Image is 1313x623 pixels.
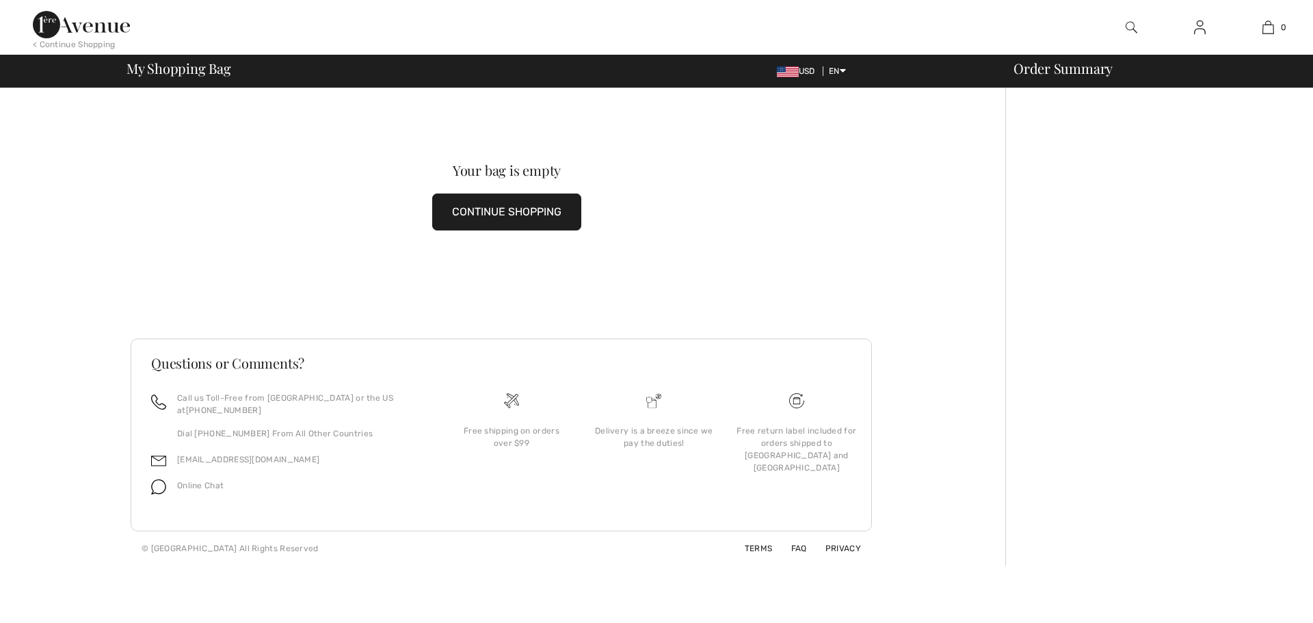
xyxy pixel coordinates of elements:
img: My Bag [1262,19,1274,36]
a: Privacy [809,544,861,553]
img: Free shipping on orders over $99 [789,393,804,408]
div: < Continue Shopping [33,38,116,51]
span: USD [777,66,821,76]
h3: Questions or Comments? [151,356,851,370]
div: Delivery is a breeze since we pay the duties! [594,425,714,449]
div: Your bag is empty [168,163,845,177]
p: Dial [PHONE_NUMBER] From All Other Countries [177,427,424,440]
a: [EMAIL_ADDRESS][DOMAIN_NAME] [177,455,319,464]
button: CONTINUE SHOPPING [432,194,581,230]
img: US Dollar [777,66,799,77]
img: Delivery is a breeze since we pay the duties! [646,393,661,408]
div: © [GEOGRAPHIC_DATA] All Rights Reserved [142,542,319,555]
span: 0 [1281,21,1286,34]
span: Online Chat [177,481,224,490]
img: My Info [1194,19,1206,36]
div: Free shipping on orders over $99 [451,425,572,449]
a: [PHONE_NUMBER] [186,406,261,415]
span: EN [829,66,846,76]
a: 0 [1234,19,1301,36]
a: Terms [728,544,773,553]
img: search the website [1126,19,1137,36]
img: email [151,453,166,468]
div: Free return label included for orders shipped to [GEOGRAPHIC_DATA] and [GEOGRAPHIC_DATA] [737,425,857,474]
p: Call us Toll-Free from [GEOGRAPHIC_DATA] or the US at [177,392,424,416]
img: 1ère Avenue [33,11,130,38]
a: Sign In [1183,19,1217,36]
img: chat [151,479,166,494]
a: FAQ [775,544,807,553]
img: Free shipping on orders over $99 [504,393,519,408]
span: My Shopping Bag [127,62,231,75]
img: call [151,395,166,410]
div: Order Summary [997,62,1305,75]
